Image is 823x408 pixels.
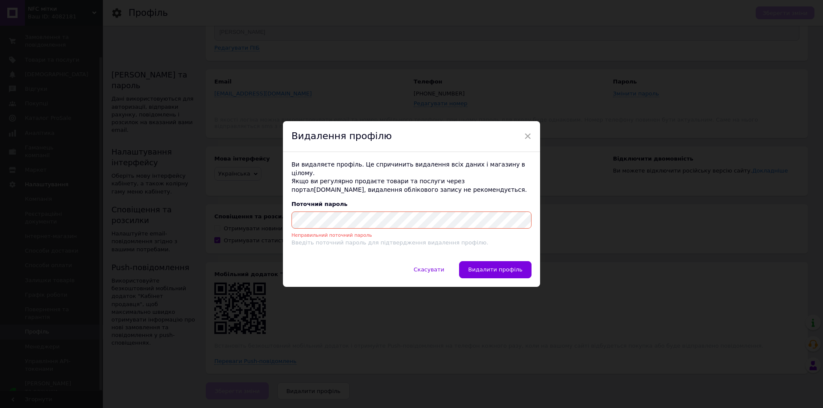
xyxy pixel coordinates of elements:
span: × [524,129,532,143]
p: Поточний пароль [291,201,532,207]
p: Якщо ви регулярно продаєте товари та послуги через портал [DOMAIN_NAME] , видалення облікового за... [291,177,532,194]
div: Введіть поточний пароль для підтвердження видалення профілю. [291,239,532,246]
span: Неправильний поточний пароль [291,232,372,238]
div: Видалення профілю [283,121,540,152]
button: Скасувати [405,261,453,278]
button: Видалити профіль [459,261,532,278]
span: Скасувати [414,266,444,273]
span: Видалити профіль [468,266,523,273]
p: Ви видаляєте профіль. Це спричинить видалення всіх даних і магазину в цілому. [291,161,532,177]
